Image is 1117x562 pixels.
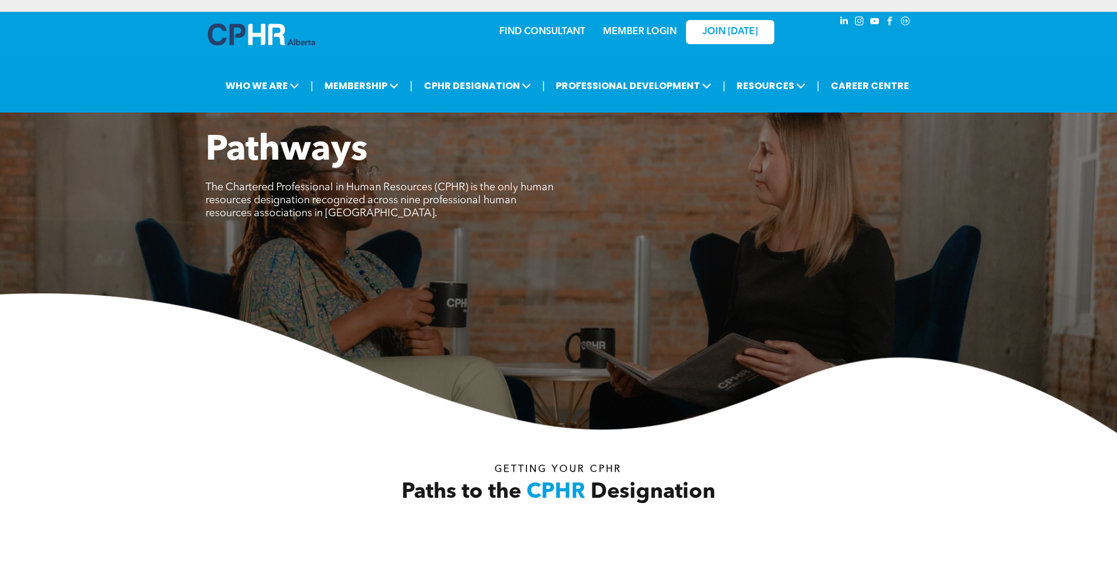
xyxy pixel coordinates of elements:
[853,15,866,31] a: instagram
[499,27,585,37] a: FIND CONSULTANT
[205,182,553,219] span: The Chartered Professional in Human Resources (CPHR) is the only human resources designation reco...
[702,27,758,38] span: JOIN [DATE]
[526,482,585,503] span: CPHR
[817,74,820,98] li: |
[869,15,881,31] a: youtube
[722,74,725,98] li: |
[827,75,913,97] a: CAREER CENTRE
[420,75,535,97] span: CPHR DESIGNATION
[495,465,622,474] span: Getting your Cphr
[321,75,402,97] span: MEMBERSHIP
[884,15,897,31] a: facebook
[410,74,413,98] li: |
[310,74,313,98] li: |
[838,15,851,31] a: linkedin
[686,20,774,44] a: JOIN [DATE]
[603,27,677,37] a: MEMBER LOGIN
[205,133,367,168] span: Pathways
[402,482,521,503] span: Paths to the
[591,482,715,503] span: Designation
[733,75,809,97] span: RESOURCES
[899,15,912,31] a: Social network
[208,24,315,45] img: A blue and white logo for cp alberta
[222,75,303,97] span: WHO WE ARE
[552,75,715,97] span: PROFESSIONAL DEVELOPMENT
[542,74,545,98] li: |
